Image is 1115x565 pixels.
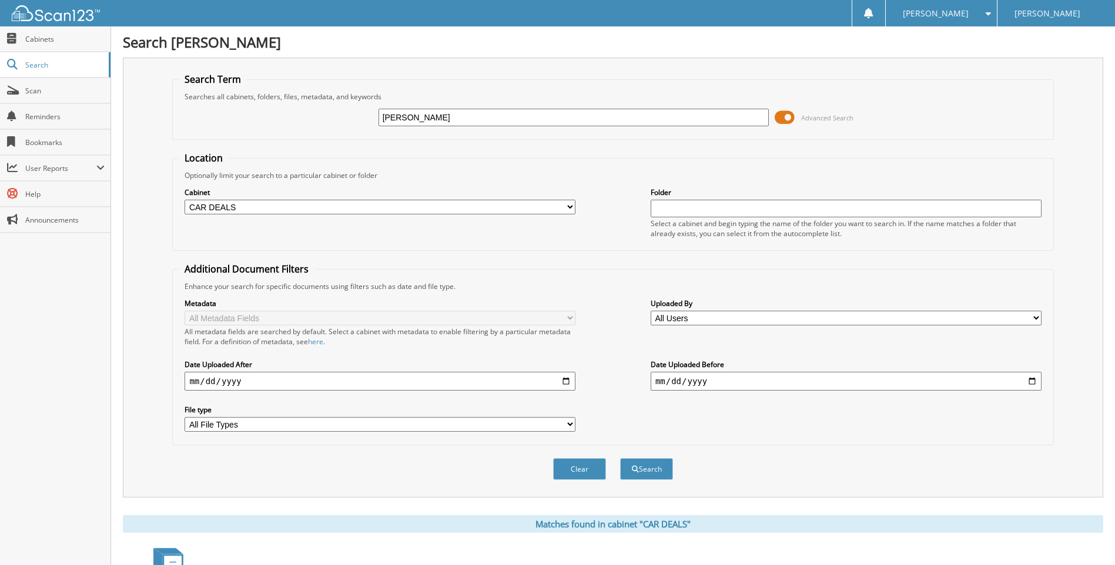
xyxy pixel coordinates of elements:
label: File type [185,405,575,415]
span: Advanced Search [801,113,853,122]
img: scan123-logo-white.svg [12,5,100,21]
label: Date Uploaded Before [651,359,1042,369]
span: User Reports [25,163,96,173]
button: Search [620,458,673,480]
div: Matches found in cabinet "CAR DEALS" [123,515,1103,533]
div: All metadata fields are searched by default. Select a cabinet with metadata to enable filtering b... [185,327,575,347]
legend: Location [179,152,229,164]
label: Uploaded By [651,298,1042,308]
div: Searches all cabinets, folders, files, metadata, and keywords [179,92,1047,102]
span: Bookmarks [25,137,105,147]
span: Cabinets [25,34,105,44]
label: Cabinet [185,187,575,197]
span: Announcements [25,215,105,225]
span: Scan [25,86,105,96]
legend: Additional Document Filters [179,263,314,275]
input: start [185,372,575,391]
div: Select a cabinet and begin typing the name of the folder you want to search in. If the name match... [651,218,1042,238]
div: Optionally limit your search to a particular cabinet or folder [179,170,1047,180]
label: Folder [651,187,1042,197]
button: Clear [553,458,606,480]
span: Search [25,60,103,70]
span: Help [25,189,105,199]
input: end [651,372,1042,391]
label: Date Uploaded After [185,359,575,369]
legend: Search Term [179,73,247,86]
h1: Search [PERSON_NAME] [123,32,1103,52]
span: [PERSON_NAME] [1014,10,1080,17]
label: Metadata [185,298,575,308]
a: here [308,337,323,347]
span: Reminders [25,112,105,122]
div: Enhance your search for specific documents using filters such as date and file type. [179,281,1047,291]
span: [PERSON_NAME] [903,10,969,17]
